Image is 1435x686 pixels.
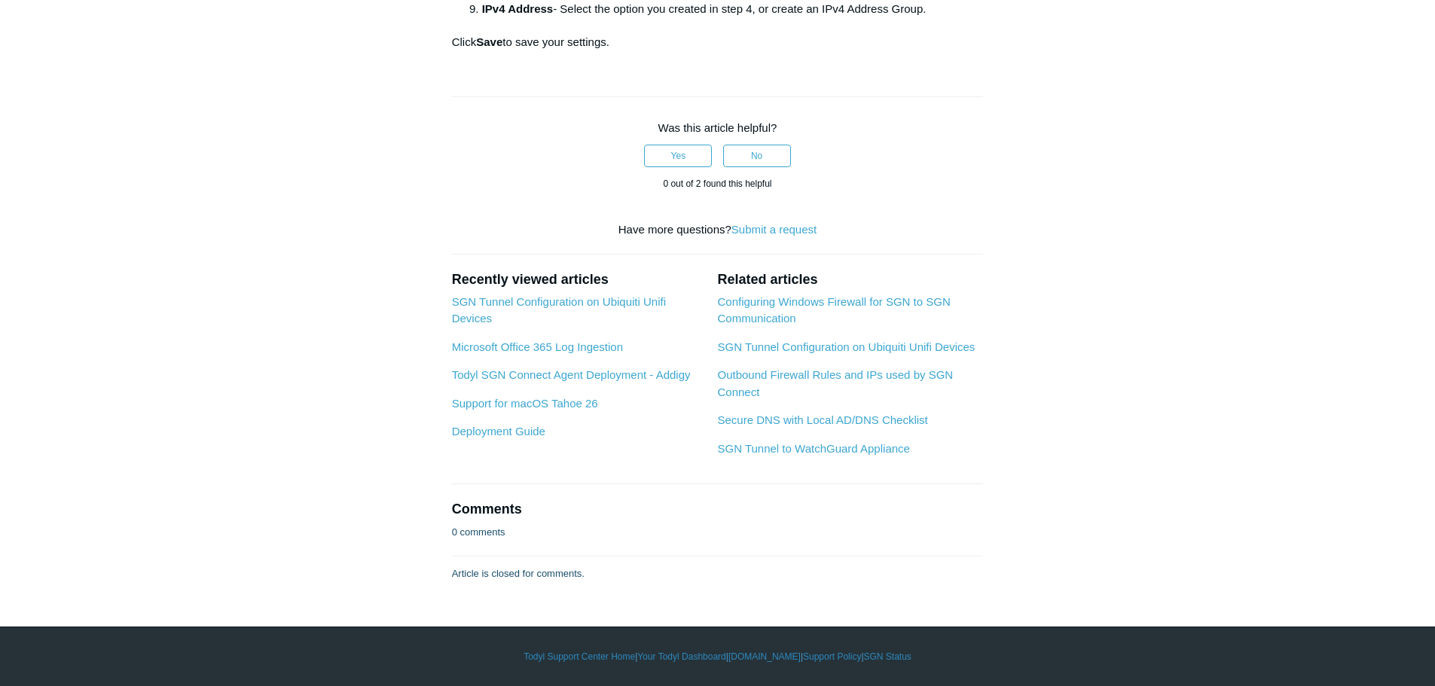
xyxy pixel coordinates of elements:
a: Support Policy [803,650,861,663]
h2: Comments [452,499,984,520]
h2: Related articles [717,270,983,290]
a: Todyl SGN Connect Agent Deployment - Addigy [452,368,691,381]
h2: Recently viewed articles [452,270,703,290]
button: This article was not helpful [723,145,791,167]
p: 0 comments [452,525,505,540]
a: Support for macOS Tahoe 26 [452,397,598,410]
a: Configuring Windows Firewall for SGN to SGN Communication [717,295,950,325]
a: SGN Tunnel to WatchGuard Appliance [717,442,909,455]
p: Click to save your settings. [452,33,984,51]
p: Article is closed for comments. [452,566,585,581]
span: Was this article helpful? [658,121,777,134]
a: [DOMAIN_NAME] [728,650,801,663]
div: Have more questions? [452,221,984,239]
strong: IPv4 Address [482,2,554,15]
div: | | | | [281,650,1155,663]
a: SGN Tunnel Configuration on Ubiquiti Unifi Devices [452,295,666,325]
button: This article was helpful [644,145,712,167]
a: SGN Status [864,650,911,663]
a: Microsoft Office 365 Log Ingestion [452,340,623,353]
a: Your Todyl Dashboard [637,650,725,663]
a: Secure DNS with Local AD/DNS Checklist [717,413,927,426]
span: 0 out of 2 found this helpful [663,178,771,189]
a: Deployment Guide [452,425,545,438]
a: Submit a request [731,223,817,236]
a: SGN Tunnel Configuration on Ubiquiti Unifi Devices [717,340,975,353]
a: Todyl Support Center Home [524,650,635,663]
a: Outbound Firewall Rules and IPs used by SGN Connect [717,368,953,398]
strong: Save [476,35,502,48]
